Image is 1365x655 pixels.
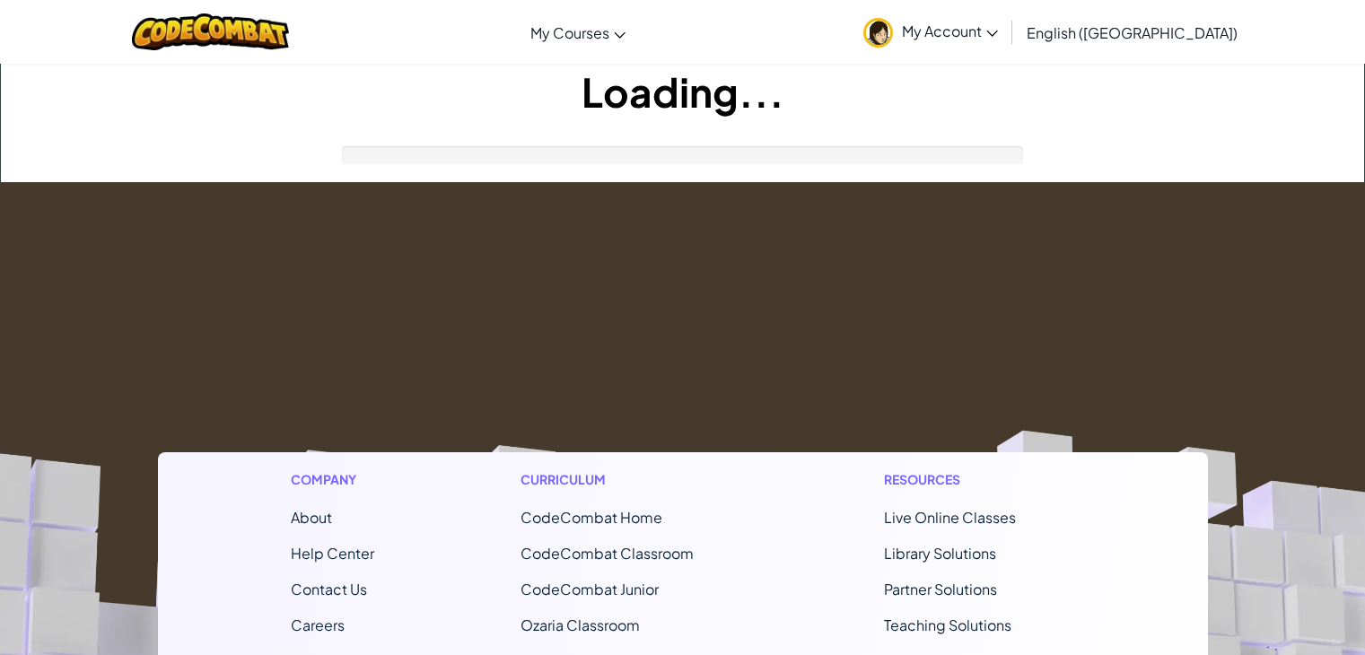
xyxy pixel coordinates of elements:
span: English ([GEOGRAPHIC_DATA]) [1027,23,1238,42]
a: Library Solutions [884,544,996,563]
a: Live Online Classes [884,508,1016,527]
a: Careers [291,616,345,634]
span: My Courses [530,23,609,42]
span: Contact Us [291,580,367,598]
h1: Curriculum [521,470,738,489]
h1: Company [291,470,374,489]
a: CodeCombat Classroom [521,544,694,563]
a: Partner Solutions [884,580,997,598]
img: avatar [863,18,893,48]
a: CodeCombat Junior [521,580,659,598]
a: Ozaria Classroom [521,616,640,634]
span: My Account [902,22,998,40]
a: About [291,508,332,527]
a: Teaching Solutions [884,616,1011,634]
span: CodeCombat Home [521,508,662,527]
img: CodeCombat logo [132,13,289,50]
h1: Loading... [1,64,1364,119]
a: Help Center [291,544,374,563]
a: My Courses [521,8,634,57]
a: My Account [854,4,1007,60]
h1: Resources [884,470,1075,489]
a: English ([GEOGRAPHIC_DATA]) [1018,8,1247,57]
